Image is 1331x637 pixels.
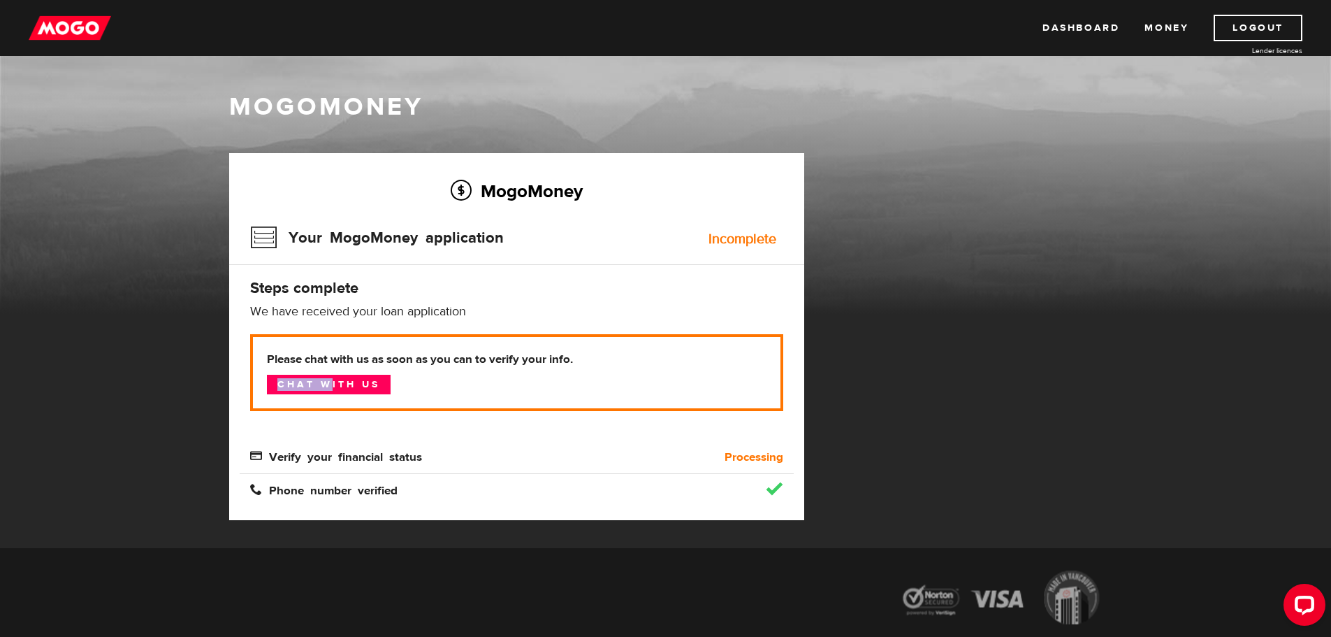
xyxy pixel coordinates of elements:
[1214,15,1302,41] a: Logout
[1198,45,1302,56] a: Lender licences
[29,15,111,41] img: mogo_logo-11ee424be714fa7cbb0f0f49df9e16ec.png
[250,303,783,320] p: We have received your loan application
[1144,15,1188,41] a: Money
[250,278,783,298] h4: Steps complete
[229,92,1103,122] h1: MogoMoney
[1042,15,1119,41] a: Dashboard
[250,176,783,206] h2: MogoMoney
[250,450,422,461] span: Verify your financial status
[250,220,504,256] h3: Your MogoMoney application
[725,449,783,466] b: Processing
[250,483,398,495] span: Phone number verified
[267,351,766,368] b: Please chat with us as soon as you can to verify your info.
[708,232,776,246] div: Incomplete
[267,375,391,394] a: Chat with us
[1272,578,1331,637] iframe: LiveChat chat widget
